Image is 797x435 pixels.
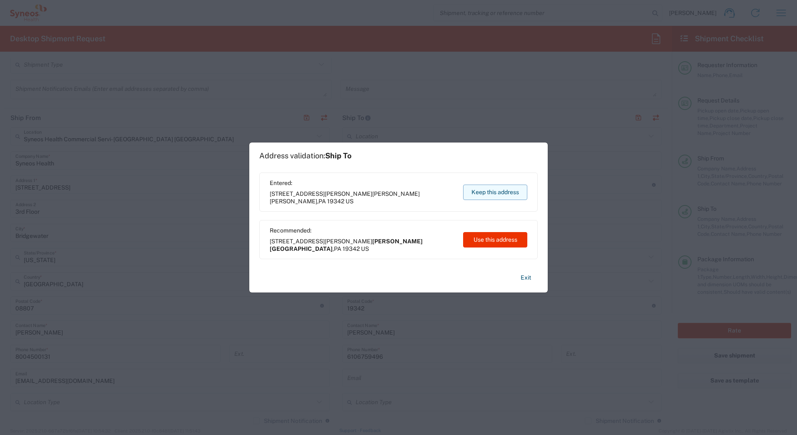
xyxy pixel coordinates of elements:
button: Keep this address [463,185,527,200]
span: [STREET_ADDRESS][PERSON_NAME] , [270,190,455,205]
span: PA [318,198,326,205]
span: US [361,245,369,252]
button: Use this address [463,232,527,247]
span: Entered: [270,179,455,187]
span: Recommended: [270,227,455,234]
span: Ship To [325,151,351,160]
span: [STREET_ADDRESS][PERSON_NAME] , [270,237,455,252]
button: Exit [514,270,538,285]
span: US [346,198,353,205]
span: 19342 [327,198,344,205]
h1: Address validation: [259,151,351,160]
span: 19342 [343,245,360,252]
span: PA [334,245,341,252]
